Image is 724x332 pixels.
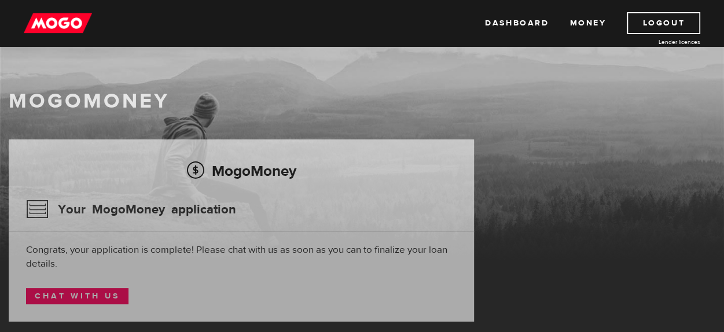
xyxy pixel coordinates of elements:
[485,12,549,34] a: Dashboard
[26,194,236,224] h3: Your MogoMoney application
[26,243,457,271] div: Congrats, your application is complete! Please chat with us as soon as you can to finalize your l...
[26,288,128,304] a: Chat with us
[569,12,606,34] a: Money
[26,158,457,183] h2: MogoMoney
[24,12,92,34] img: mogo_logo-11ee424be714fa7cbb0f0f49df9e16ec.png
[613,38,700,46] a: Lender licences
[627,12,700,34] a: Logout
[9,89,715,113] h1: MogoMoney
